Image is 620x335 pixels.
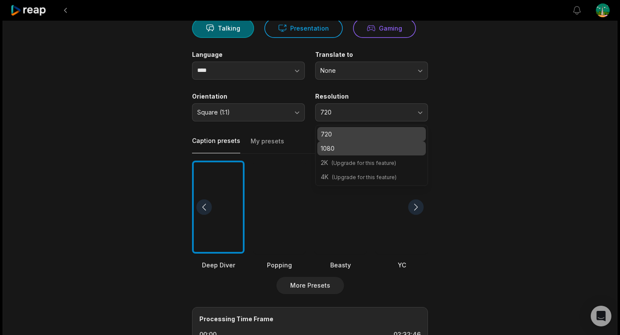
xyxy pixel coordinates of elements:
[321,130,422,139] p: 720
[332,174,397,180] span: (Upgrade for this feature)
[315,51,428,59] label: Translate to
[315,103,428,121] button: 720
[199,314,421,323] div: Processing Time Frame
[320,67,411,74] span: None
[315,62,428,80] button: None
[192,261,245,270] div: Deep Diver
[192,93,305,100] label: Orientation
[591,306,611,326] div: Open Intercom Messenger
[192,19,254,38] button: Talking
[315,93,428,100] label: Resolution
[332,160,396,166] span: (Upgrade for this feature)
[253,261,306,270] div: Popping
[320,109,411,116] span: 720
[276,277,344,294] button: More Presets
[192,136,240,153] button: Caption presets
[314,261,367,270] div: Beasty
[264,19,343,38] button: Presentation
[353,19,416,38] button: Gaming
[197,109,288,116] span: Square (1:1)
[375,261,428,270] div: YC
[192,103,305,121] button: Square (1:1)
[321,158,422,167] p: 2K
[315,125,428,186] div: 720
[192,51,305,59] label: Language
[321,172,422,181] p: 4K
[321,144,422,153] p: 1080
[251,137,284,153] button: My presets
